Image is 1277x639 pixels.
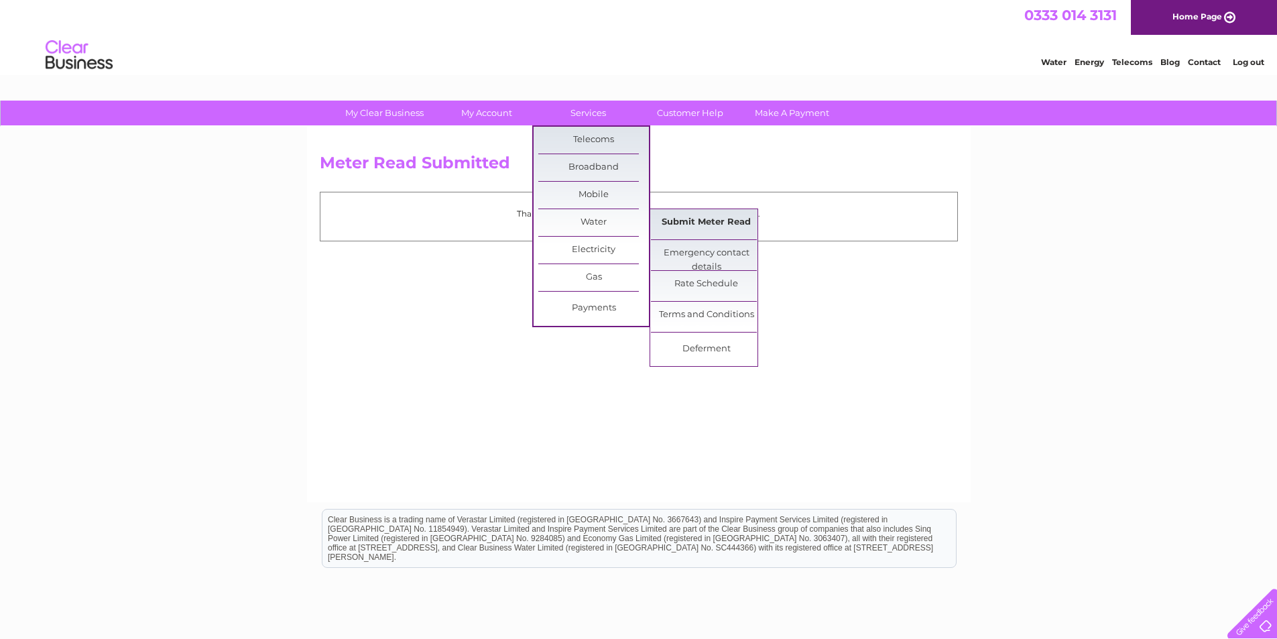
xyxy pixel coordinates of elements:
p: Thank you for your time, your meter read has been received. [327,207,951,220]
a: Telecoms [538,127,649,154]
a: Rate Schedule [651,271,762,298]
a: Submit Meter Read [651,209,762,236]
a: Mobile [538,182,649,209]
a: Terms and Conditions [651,302,762,329]
a: Deferment [651,336,762,363]
div: Clear Business is a trading name of Verastar Limited (registered in [GEOGRAPHIC_DATA] No. 3667643... [322,7,956,65]
a: Payments [538,295,649,322]
a: Customer Help [635,101,745,125]
a: Make A Payment [737,101,847,125]
img: logo.png [45,35,113,76]
a: Telecoms [1112,57,1152,67]
a: Emergency contact details [651,240,762,267]
a: Contact [1188,57,1221,67]
a: My Account [431,101,542,125]
a: Water [1041,57,1067,67]
a: Services [533,101,644,125]
a: Water [538,209,649,236]
a: Log out [1233,57,1264,67]
a: 0333 014 3131 [1024,7,1117,23]
a: My Clear Business [329,101,440,125]
a: Broadband [538,154,649,181]
a: Electricity [538,237,649,264]
a: Energy [1075,57,1104,67]
a: Blog [1160,57,1180,67]
h2: Meter Read Submitted [320,154,958,179]
a: Gas [538,264,649,291]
